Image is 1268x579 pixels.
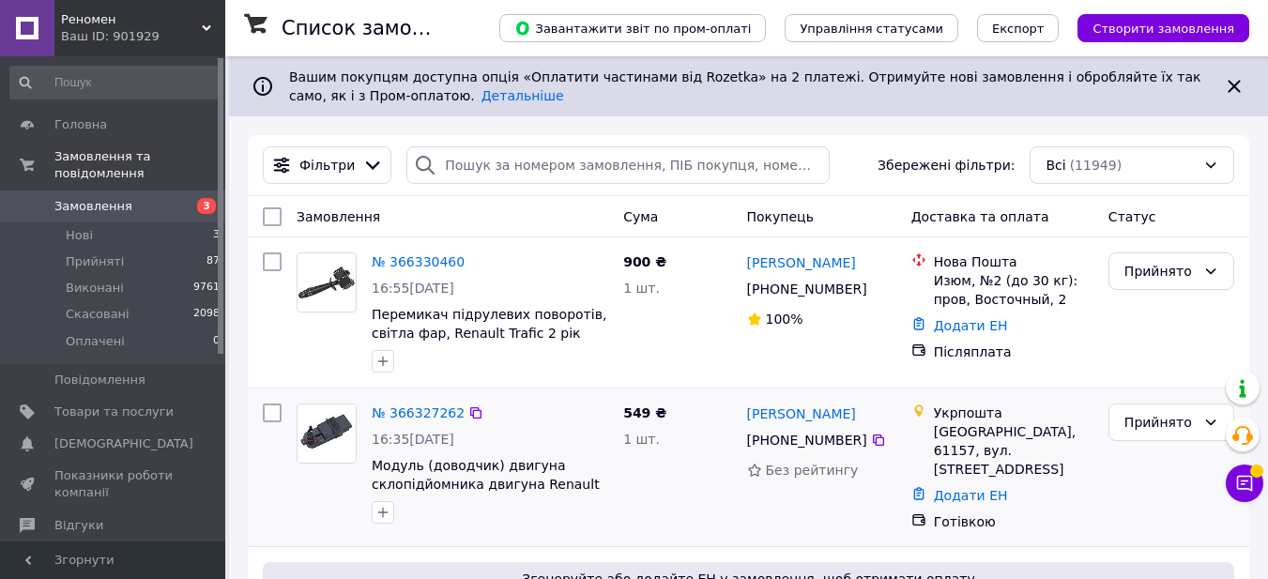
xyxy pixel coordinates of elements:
button: Чат з покупцем [1226,465,1263,502]
button: Створити замовлення [1077,14,1249,42]
span: 100% [766,312,803,327]
span: Показники роботи компанії [54,467,174,501]
span: Вашим покупцям доступна опція «Оплатити частинами від Rozetka» на 2 платежі. Отримуйте нові замов... [289,69,1200,103]
img: Фото товару [298,264,356,302]
span: Замовлення [54,198,132,215]
span: [PHONE_NUMBER] [747,282,867,297]
span: 900 ₴ [623,254,666,269]
a: Фото товару [297,404,357,464]
span: 1 шт. [623,432,660,447]
div: Готівкою [934,512,1093,531]
span: Створити замовлення [1092,22,1234,36]
span: Замовлення [297,209,380,224]
span: Cума [623,209,658,224]
span: 16:55[DATE] [372,281,454,296]
span: Фільтри [299,156,355,175]
span: Нові [66,227,93,244]
span: Прийняті [66,253,124,270]
button: Управління статусами [785,14,958,42]
span: Завантажити звіт по пром-оплаті [514,20,751,37]
span: Повідомлення [54,372,145,389]
input: Пошук за номером замовлення, ПІБ покупця, номером телефону, Email, номером накладної [406,146,830,184]
span: Управління статусами [800,22,943,36]
span: 0 [213,333,220,350]
div: Прийнято [1124,412,1196,433]
span: 2098 [193,306,220,323]
div: Укрпошта [934,404,1093,422]
span: 1 шт. [623,281,660,296]
a: Додати ЕН [934,318,1008,333]
span: Головна [54,116,107,133]
span: Без рейтингу [766,463,859,478]
a: Створити замовлення [1059,20,1249,35]
button: Завантажити звіт по пром-оплаті [499,14,766,42]
a: № 366327262 [372,405,465,420]
input: Пошук [9,66,222,99]
span: Експорт [992,22,1045,36]
div: Изюм, №2 (до 30 кг): пров, Восточный, 2 [934,271,1093,309]
a: № 366330460 [372,254,465,269]
a: [PERSON_NAME] [747,404,856,423]
span: Виконані [66,280,124,297]
span: Товари та послуги [54,404,174,420]
div: Нова Пошта [934,252,1093,271]
button: Експорт [977,14,1060,42]
span: Оплачені [66,333,125,350]
span: Відгуки [54,517,103,534]
a: Перемикач підрулевих поворотів, світла фар, Renault Trafic 2 рік [DATE] — [DATE], Vivaro, Primast... [372,307,606,378]
span: 87 [206,253,220,270]
div: Післяплата [934,343,1093,361]
span: [PHONE_NUMBER] [747,433,867,448]
span: Реномен [61,11,202,28]
span: [DEMOGRAPHIC_DATA] [54,435,193,452]
h1: Список замовлень [282,17,472,39]
span: 549 ₴ [623,405,666,420]
a: Детальніше [481,88,564,103]
span: Покупець [747,209,814,224]
span: Замовлення та повідомлення [54,148,225,182]
img: Фото товару [298,404,356,462]
span: 16:35[DATE] [372,432,454,447]
span: 3 [197,198,216,214]
span: Доставка та оплата [911,209,1049,224]
span: 9761 [193,280,220,297]
span: Всі [1046,156,1065,175]
span: Скасовані [66,306,130,323]
a: Додати ЕН [934,488,1008,503]
span: Збережені фільтри: [878,156,1015,175]
span: Статус [1108,209,1156,224]
div: Прийнято [1124,261,1196,282]
div: [GEOGRAPHIC_DATA], 61157, вул. [STREET_ADDRESS] [934,422,1093,479]
span: 3 [213,227,220,244]
a: [PERSON_NAME] [747,253,856,272]
span: (11949) [1070,158,1122,173]
a: Модуль (доводчик) двигуна склопідйомника двигуна Renault Megane 2 [372,458,600,510]
div: Ваш ID: 901929 [61,28,225,45]
a: Фото товару [297,252,357,312]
